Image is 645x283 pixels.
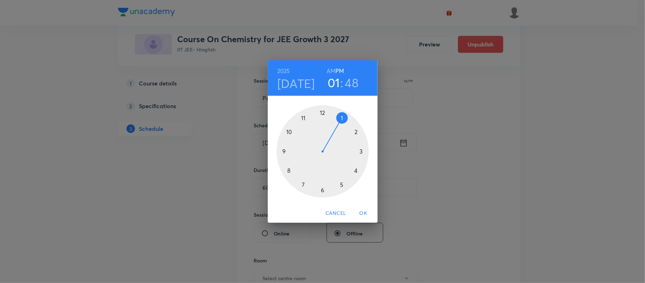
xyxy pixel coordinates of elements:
span: Cancel [326,209,346,218]
button: Cancel [323,207,349,220]
span: OK [355,209,372,218]
button: AM [327,66,335,76]
button: 48 [345,75,359,90]
h3: : [340,75,343,90]
button: 2025 [277,66,290,76]
button: OK [352,207,375,220]
button: 01 [328,75,340,90]
button: PM [335,66,344,76]
button: [DATE] [277,76,315,91]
